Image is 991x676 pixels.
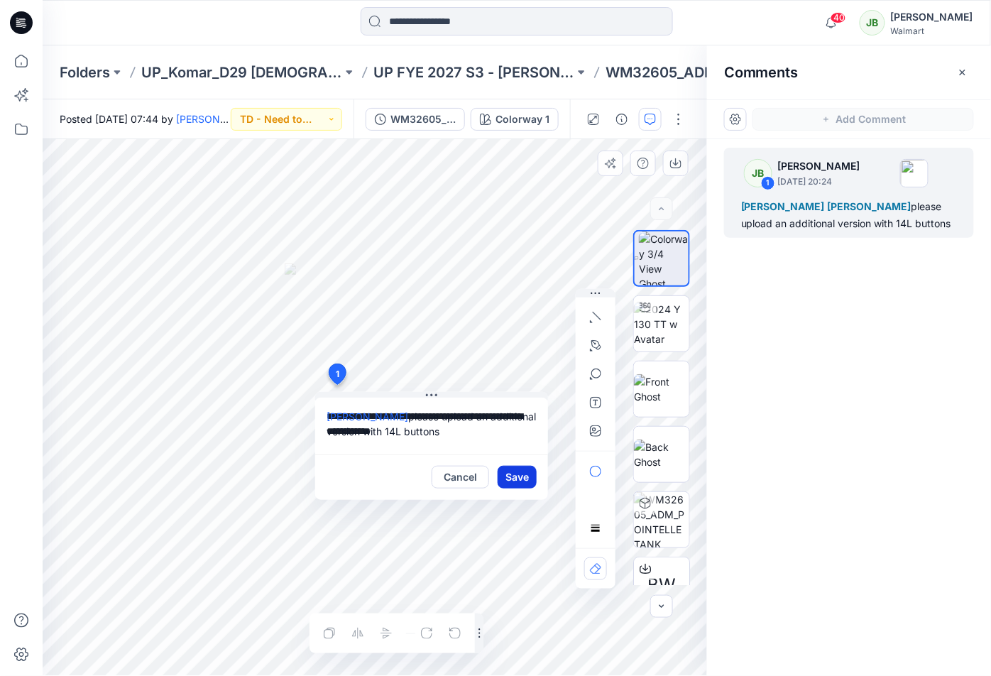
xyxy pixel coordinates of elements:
span: [PERSON_NAME] [741,200,825,212]
img: WM32605_ADM_POINTELLE TANK Colorway 1 [634,492,689,547]
div: [PERSON_NAME] [891,9,973,26]
div: WM32605_ADM_POINTELLE TANK [390,111,456,127]
button: Colorway 1 [471,108,559,131]
span: 40 [831,12,846,23]
div: please upload an additional version with 14L buttons [741,198,957,232]
button: Save [498,466,537,489]
span: Posted [DATE] 07:44 by [60,111,231,126]
img: Back Ghost [634,440,689,469]
span: BW [647,572,676,598]
button: Cancel [432,466,489,489]
h2: Comments [724,64,799,81]
a: Folders [60,62,110,82]
a: UP FYE 2027 S3 - [PERSON_NAME] D29 [DEMOGRAPHIC_DATA] Sleepwear [373,62,574,82]
span: 1 [336,368,339,381]
img: Front Ghost [634,374,689,404]
a: UP_Komar_D29 [DEMOGRAPHIC_DATA] Sleep [141,62,342,82]
p: [DATE] 20:24 [778,175,860,189]
button: Details [611,108,633,131]
button: WM32605_ADM_POINTELLE TANK [366,108,465,131]
span: [PERSON_NAME] [828,200,911,212]
div: Walmart [891,26,973,36]
button: Add Comment [752,108,974,131]
div: JB [744,159,772,187]
img: Colorway 3/4 View Ghost [639,231,689,285]
div: JB [860,10,885,36]
p: [PERSON_NAME] [778,158,860,175]
div: 1 [761,176,775,190]
img: 2024 Y 130 TT w Avatar [634,302,689,347]
a: [PERSON_NAME] [176,113,258,125]
div: Colorway 1 [495,111,549,127]
p: WM32605_ADM_POINTELLE TANK [606,62,806,82]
